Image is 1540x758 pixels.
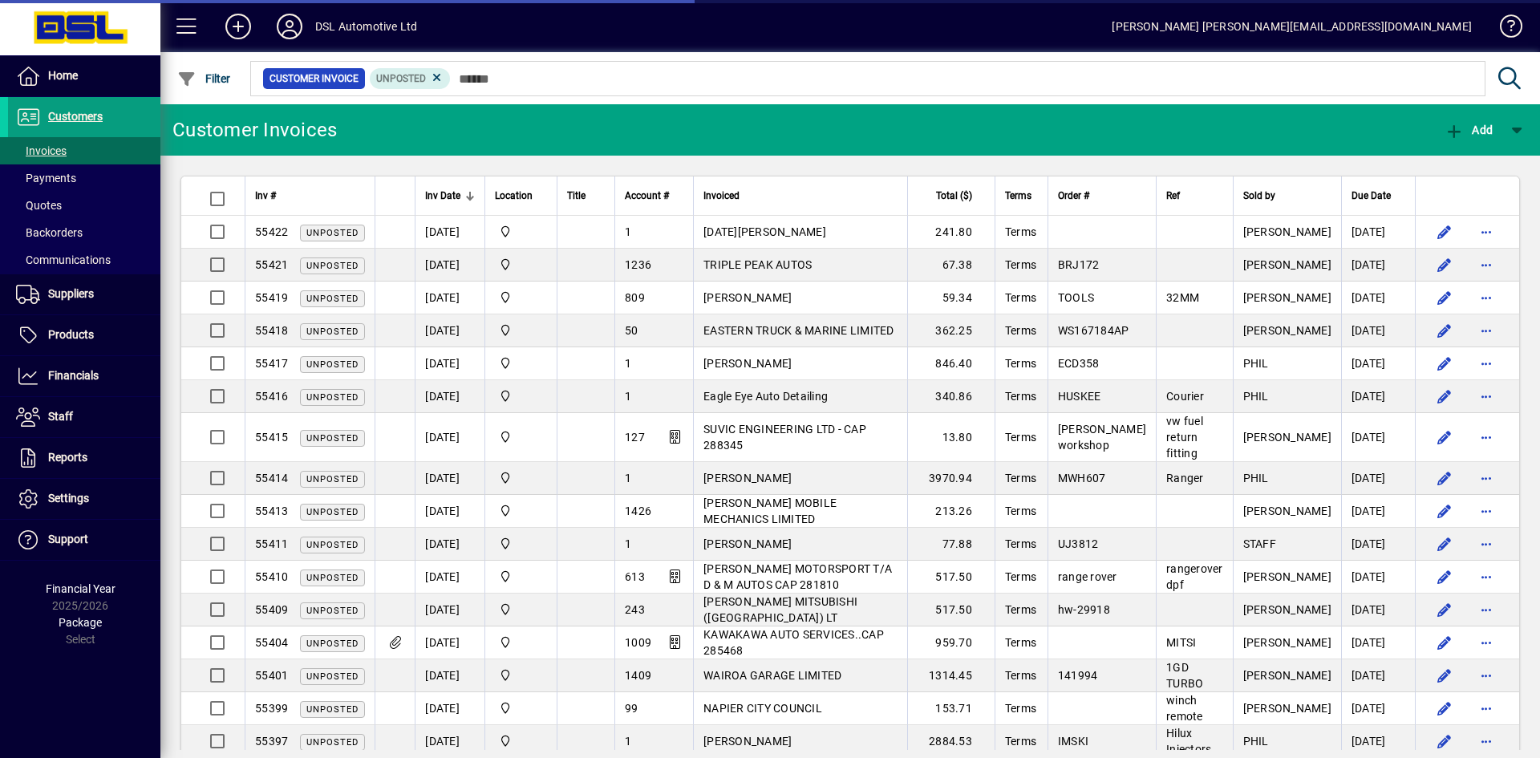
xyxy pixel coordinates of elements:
[255,537,288,550] span: 55411
[1341,659,1415,692] td: [DATE]
[907,413,995,462] td: 13.80
[1432,728,1457,754] button: Edit
[1441,116,1497,144] button: Add
[1058,537,1099,550] span: UJ3812
[1432,252,1457,278] button: Edit
[415,659,484,692] td: [DATE]
[1341,528,1415,561] td: [DATE]
[1341,413,1415,462] td: [DATE]
[1243,505,1331,517] span: [PERSON_NAME]
[1166,472,1204,484] span: Ranger
[1243,702,1331,715] span: [PERSON_NAME]
[415,249,484,282] td: [DATE]
[306,737,359,748] span: Unposted
[255,357,288,370] span: 55417
[8,438,160,478] a: Reports
[1166,636,1196,649] span: MITSI
[415,413,484,462] td: [DATE]
[1058,187,1146,205] div: Order #
[495,289,547,306] span: Central
[255,258,288,271] span: 55421
[1005,702,1036,715] span: Terms
[1058,291,1094,304] span: TOOLS
[625,735,631,748] span: 1
[495,568,547,586] span: Central
[306,228,359,238] span: Unposted
[48,492,89,505] span: Settings
[1005,472,1036,484] span: Terms
[415,216,484,249] td: [DATE]
[1166,694,1203,723] span: winch remote
[1005,258,1036,271] span: Terms
[425,187,475,205] div: Inv Date
[495,732,547,750] span: Central
[306,392,359,403] span: Unposted
[1243,537,1276,550] span: STAFF
[255,735,288,748] span: 55397
[48,410,73,423] span: Staff
[1341,495,1415,528] td: [DATE]
[48,533,88,545] span: Support
[1432,465,1457,491] button: Edit
[415,282,484,314] td: [DATE]
[495,699,547,717] span: Central
[1341,561,1415,594] td: [DATE]
[16,226,83,239] span: Backorders
[1341,692,1415,725] td: [DATE]
[1488,3,1520,55] a: Knowledge Base
[1473,564,1499,590] button: More options
[8,520,160,560] a: Support
[625,258,651,271] span: 1236
[255,669,288,682] span: 55401
[703,187,740,205] span: Invoiced
[1005,735,1036,748] span: Terms
[1243,187,1331,205] div: Sold by
[625,187,669,205] span: Account #
[1473,465,1499,491] button: More options
[1473,424,1499,450] button: More options
[703,187,898,205] div: Invoiced
[8,479,160,519] a: Settings
[1473,383,1499,409] button: More options
[213,12,264,41] button: Add
[1243,187,1275,205] span: Sold by
[172,117,337,143] div: Customer Invoices
[370,68,451,89] mat-chip: Customer Invoice Status: Unposted
[8,56,160,96] a: Home
[1005,669,1036,682] span: Terms
[255,505,288,517] span: 55413
[1341,725,1415,758] td: [DATE]
[1473,630,1499,655] button: More options
[1166,291,1199,304] span: 32MM
[415,692,484,725] td: [DATE]
[703,595,857,624] span: [PERSON_NAME] MITSUBISHI ([GEOGRAPHIC_DATA]) LT
[306,474,359,484] span: Unposted
[625,324,638,337] span: 50
[46,582,115,595] span: Financial Year
[306,573,359,583] span: Unposted
[1112,14,1472,39] div: [PERSON_NAME] [PERSON_NAME][EMAIL_ADDRESS][DOMAIN_NAME]
[1243,390,1269,403] span: PHIL
[703,291,792,304] span: [PERSON_NAME]
[8,246,160,274] a: Communications
[255,291,288,304] span: 55419
[48,451,87,464] span: Reports
[306,671,359,682] span: Unposted
[1058,570,1117,583] span: range rover
[907,314,995,347] td: 362.25
[306,359,359,370] span: Unposted
[1432,318,1457,343] button: Edit
[1058,357,1100,370] span: ECD358
[306,606,359,616] span: Unposted
[1341,347,1415,380] td: [DATE]
[8,137,160,164] a: Invoices
[703,390,828,403] span: Eagle Eye Auto Detailing
[1341,216,1415,249] td: [DATE]
[415,725,484,758] td: [DATE]
[1058,324,1129,337] span: WS167184AP
[703,702,822,715] span: NAPIER CITY COUNCIL
[1341,380,1415,413] td: [DATE]
[255,431,288,444] span: 55415
[8,315,160,355] a: Products
[1243,636,1331,649] span: [PERSON_NAME]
